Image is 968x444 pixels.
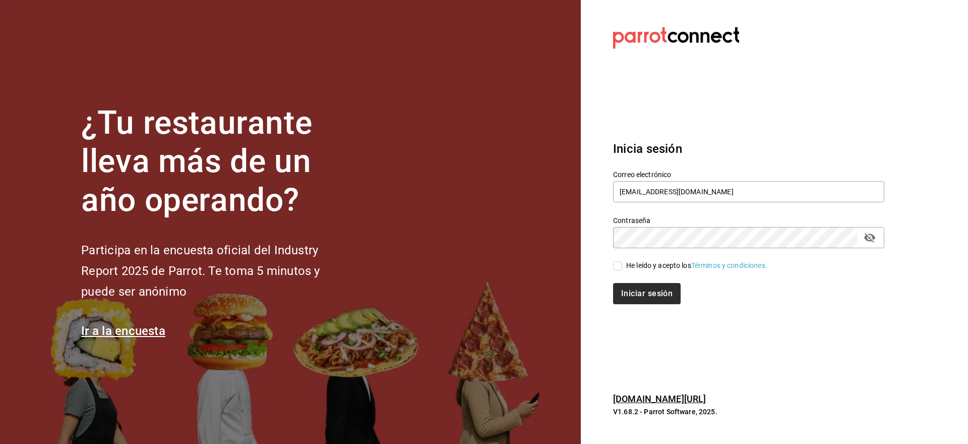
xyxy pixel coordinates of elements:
[613,171,884,178] label: Correo electrónico
[81,240,353,302] h2: Participa en la encuesta oficial del Industry Report 2025 de Parrot. Te toma 5 minutos y puede se...
[861,229,878,246] button: passwordField
[81,104,353,220] h1: ¿Tu restaurante lleva más de un año operando?
[81,324,165,338] a: Ir a la encuesta
[613,394,706,404] a: [DOMAIN_NAME][URL]
[613,140,884,158] h3: Inicia sesión
[626,260,767,271] div: He leído y acepto los
[613,181,884,202] input: Ingresa tu correo electrónico
[613,407,884,417] p: V1.68.2 - Parrot Software, 2025.
[691,261,767,269] a: Términos y condiciones.
[613,216,884,224] label: Contraseña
